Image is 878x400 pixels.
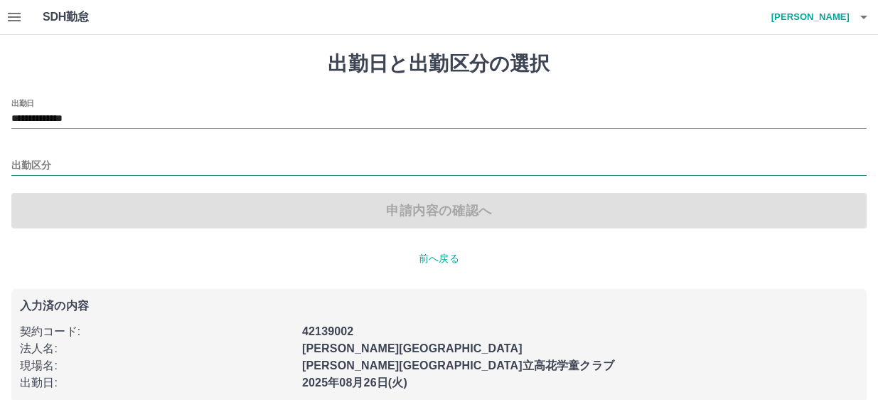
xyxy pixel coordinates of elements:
[11,98,34,108] label: 出勤日
[20,323,294,340] p: 契約コード :
[20,374,294,391] p: 出勤日 :
[302,325,353,337] b: 42139002
[11,52,867,76] h1: 出勤日と出勤区分の選択
[11,251,867,266] p: 前へ戻る
[302,359,614,372] b: [PERSON_NAME][GEOGRAPHIC_DATA]立高花学童クラブ
[302,342,523,354] b: [PERSON_NAME][GEOGRAPHIC_DATA]
[20,340,294,357] p: 法人名 :
[20,357,294,374] p: 現場名 :
[20,300,858,312] p: 入力済の内容
[302,377,407,389] b: 2025年08月26日(火)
